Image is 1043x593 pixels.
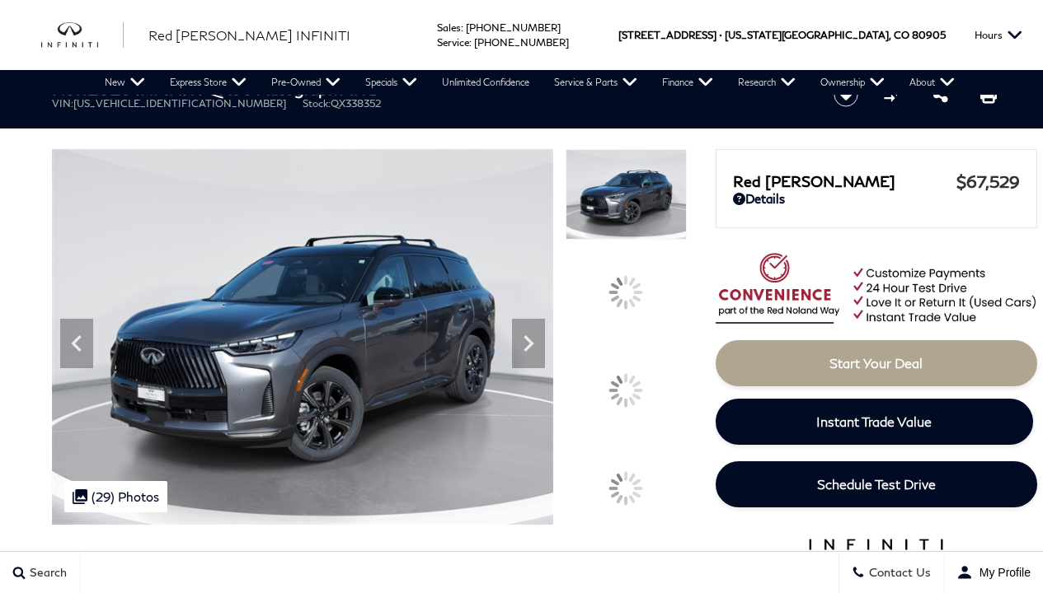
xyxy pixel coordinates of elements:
span: VIN: [52,97,73,110]
span: [US_VEHICLE_IDENTIFICATION_NUMBER] [73,97,286,110]
span: Service [437,36,469,49]
span: Start Your Deal [829,355,923,371]
span: Schedule Test Drive [817,476,936,492]
a: Service & Parts [542,70,650,95]
span: $67,529 [956,171,1020,191]
a: Details [733,191,1020,206]
img: INFINITI [41,22,124,49]
a: Express Store [157,70,259,95]
span: : [461,21,463,34]
a: [STREET_ADDRESS] • [US_STATE][GEOGRAPHIC_DATA], CO 80905 [618,29,946,41]
span: : [469,36,472,49]
a: Red [PERSON_NAME] INFINITI [148,26,350,45]
a: infiniti [41,22,124,49]
span: My Profile [973,566,1031,579]
img: New 2026 2T GRPT SHDW INFINITI Autograph AWD image 1 [566,149,686,240]
nav: Main Navigation [92,70,967,95]
a: Ownership [808,70,897,95]
button: user-profile-menu [944,552,1043,593]
a: [PHONE_NUMBER] [474,36,569,49]
a: [PHONE_NUMBER] [466,21,561,34]
a: Red [PERSON_NAME] $67,529 [733,171,1020,191]
div: (29) Photos [64,481,167,512]
a: Specials [353,70,430,95]
a: Finance [650,70,726,95]
span: Search [26,566,67,580]
a: Start Your Deal [716,340,1037,386]
span: Red [PERSON_NAME] INFINITI [148,27,350,43]
button: Compare vehicle [881,82,906,107]
span: Instant Trade Value [816,413,932,429]
a: Unlimited Confidence [430,70,542,95]
span: Sales [437,21,461,34]
span: QX338352 [331,97,381,110]
a: Instant Trade Value [716,399,1033,445]
a: Research [726,70,808,95]
a: New [92,70,157,95]
a: Pre-Owned [259,70,353,95]
img: New 2026 2T GRPT SHDW INFINITI Autograph AWD image 1 [52,149,554,525]
span: Red [PERSON_NAME] [733,172,956,190]
a: Schedule Test Drive [716,461,1037,507]
span: Stock: [303,97,331,110]
a: About [897,70,967,95]
span: Contact Us [865,566,931,580]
